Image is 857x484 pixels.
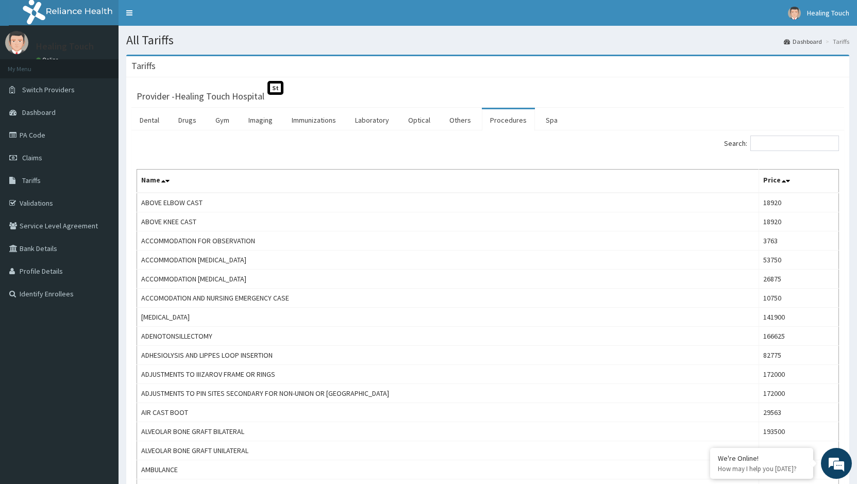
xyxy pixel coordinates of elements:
[759,422,839,441] td: 193500
[137,441,759,460] td: ALVEOLAR BONE GRAFT UNILATERAL
[36,56,61,63] a: Online
[170,109,205,131] a: Drugs
[759,365,839,384] td: 172000
[823,37,849,46] li: Tariffs
[137,460,759,479] td: AMBULANCE
[759,346,839,365] td: 82775
[759,441,839,460] td: 86000
[400,109,439,131] a: Optical
[137,308,759,327] td: [MEDICAL_DATA]
[137,170,759,193] th: Name
[137,384,759,403] td: ADJUSTMENTS TO PIN SITES SECONDARY FOR NON-UNION OR [GEOGRAPHIC_DATA]
[5,31,28,54] img: User Image
[36,42,94,51] p: Healing Touch
[347,109,397,131] a: Laboratory
[759,251,839,270] td: 53750
[22,108,56,117] span: Dashboard
[759,289,839,308] td: 10750
[441,109,479,131] a: Others
[207,109,238,131] a: Gym
[22,153,42,162] span: Claims
[137,92,264,101] h3: Provider - Healing Touch Hospital
[759,403,839,422] td: 29563
[718,464,805,473] p: How may I help you today?
[126,34,849,47] h1: All Tariffs
[750,136,839,151] input: Search:
[137,251,759,270] td: ACCOMMODATION [MEDICAL_DATA]
[137,346,759,365] td: ADHESIOLYSIS AND LIPPES LOOP INSERTION
[137,327,759,346] td: ADENOTONSILLECTOMY
[131,61,156,71] h3: Tariffs
[784,37,822,46] a: Dashboard
[482,109,535,131] a: Procedures
[759,308,839,327] td: 141900
[807,8,849,18] span: Healing Touch
[759,327,839,346] td: 166625
[724,136,839,151] label: Search:
[22,176,41,185] span: Tariffs
[137,289,759,308] td: ACCOMODATION AND NURSING EMERGENCY CASE
[131,109,167,131] a: Dental
[137,403,759,422] td: AIR CAST BOOT
[137,270,759,289] td: ACCOMMODATION [MEDICAL_DATA]
[759,193,839,212] td: 18920
[240,109,281,131] a: Imaging
[759,231,839,251] td: 3763
[137,365,759,384] td: ADJUSTMENTS TO IIIZAROV FRAME OR RINGS
[759,270,839,289] td: 26875
[267,81,283,95] span: St
[137,231,759,251] td: ACCOMMODATION FOR OBSERVATION
[788,7,801,20] img: User Image
[283,109,344,131] a: Immunizations
[759,212,839,231] td: 18920
[22,85,75,94] span: Switch Providers
[759,384,839,403] td: 172000
[537,109,566,131] a: Spa
[137,212,759,231] td: ABOVE KNEE CAST
[137,422,759,441] td: ALVEOLAR BONE GRAFT BILATERAL
[718,454,805,463] div: We're Online!
[137,193,759,212] td: ABOVE ELBOW CAST
[759,170,839,193] th: Price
